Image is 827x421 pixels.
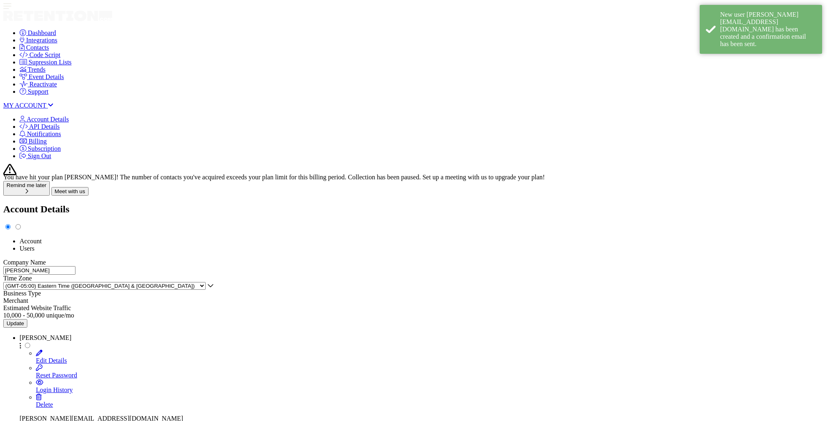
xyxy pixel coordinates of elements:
span: MY ACCOUNT [3,102,46,109]
div: Estimated Website Traffic [3,304,824,312]
span: Support [28,88,49,95]
input: Company Name [3,266,75,275]
a: Edit Details [36,350,824,364]
a: Account Details [20,116,69,123]
div: 10,000 - 50,000 unique/mo [3,312,824,319]
a: Subscription [20,145,61,152]
a: Notifications [20,130,61,137]
div: New user [PERSON_NAME][EMAIL_ADDRESS][DOMAIN_NAME] has been created and a confirmation email has ... [720,11,816,48]
span: Account Details [27,116,69,123]
h2: Account Details [3,204,824,215]
span: Reactivate [29,81,57,88]
a: Reset Password [36,364,824,379]
label: Users [20,245,34,252]
a: Login History [36,379,824,393]
a: API Details [20,123,60,130]
a: Supression Lists [20,59,71,66]
div: Time Zone [3,275,824,282]
a: Code Script [20,51,60,58]
select: Time Zone [3,282,206,290]
a: Delete [36,394,824,408]
span: Notifications [27,130,61,137]
span: Subscription [28,145,61,152]
button: Meet with us [51,187,89,196]
a: Trends [20,66,46,73]
a: Event Details [20,73,64,80]
a: Contacts [20,44,49,51]
label: Account [20,238,42,245]
span: Integrations [26,37,57,44]
span: Trends [28,66,46,73]
div: Company Name [3,259,824,266]
span: The number of contacts you've acquired exceeds your plan limit for this billing period. Collectio... [120,174,545,181]
a: Support [20,88,49,95]
span: Dashboard [28,29,56,36]
a: Integrations [20,37,57,44]
span: You have hit your plan [PERSON_NAME]! [3,174,118,181]
img: Retention.com [3,11,112,21]
span: Billing [29,138,47,145]
button: Remind me later [3,181,50,196]
a: Dashboard [20,29,56,36]
span: API Details [29,123,60,130]
div: Merchant [3,297,824,304]
span: Supression Lists [29,59,71,66]
span: Code Script [29,51,60,58]
div: Business Type [3,290,824,297]
div: Remind me later [7,182,47,188]
a: Billing [20,138,47,145]
span: Event Details [29,73,64,80]
span: Sign Out [28,152,51,159]
a: MY ACCOUNT [3,102,53,109]
span: Contacts [26,44,49,51]
a: Sign Out [20,152,51,159]
a: Reactivate [20,81,57,88]
button: Update [3,319,27,328]
div: [PERSON_NAME] [20,334,824,408]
